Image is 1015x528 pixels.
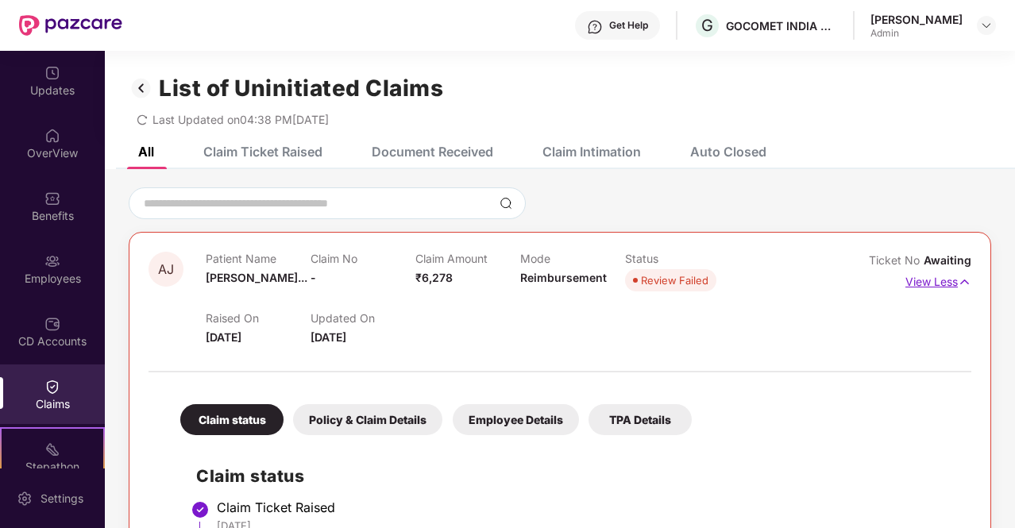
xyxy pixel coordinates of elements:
[869,253,924,267] span: Ticket No
[44,441,60,457] img: svg+xml;base64,PHN2ZyB4bWxucz0iaHR0cDovL3d3dy53My5vcmcvMjAwMC9zdmciIHdpZHRoPSIyMSIgaGVpZ2h0PSIyMC...
[870,12,963,27] div: [PERSON_NAME]
[129,75,154,102] img: svg+xml;base64,PHN2ZyB3aWR0aD0iMzIiIGhlaWdodD0iMzIiIHZpZXdCb3g9IjAgMCAzMiAzMiIgZmlsbD0ibm9uZSIgeG...
[589,404,692,435] div: TPA Details
[609,19,648,32] div: Get Help
[196,463,955,489] h2: Claim status
[44,65,60,81] img: svg+xml;base64,PHN2ZyBpZD0iVXBkYXRlZCIgeG1sbnM9Imh0dHA6Ly93d3cudzMub3JnLzIwMDAvc3ZnIiB3aWR0aD0iMj...
[180,404,284,435] div: Claim status
[372,144,493,160] div: Document Received
[415,252,520,265] p: Claim Amount
[44,253,60,269] img: svg+xml;base64,PHN2ZyBpZD0iRW1wbG95ZWVzIiB4bWxucz0iaHR0cDovL3d3dy53My5vcmcvMjAwMC9zdmciIHdpZHRoPS...
[44,316,60,332] img: svg+xml;base64,PHN2ZyBpZD0iQ0RfQWNjb3VudHMiIGRhdGEtbmFtZT0iQ0QgQWNjb3VudHMiIHhtbG5zPSJodHRwOi8vd3...
[980,19,993,32] img: svg+xml;base64,PHN2ZyBpZD0iRHJvcGRvd24tMzJ4MzIiIHhtbG5zPSJodHRwOi8vd3d3LnczLm9yZy8yMDAwL3N2ZyIgd2...
[44,379,60,395] img: svg+xml;base64,PHN2ZyBpZD0iQ2xhaW0iIHhtbG5zPSJodHRwOi8vd3d3LnczLm9yZy8yMDAwL3N2ZyIgd2lkdGg9IjIwIi...
[159,75,443,102] h1: List of Uninitiated Claims
[137,113,148,126] span: redo
[152,113,329,126] span: Last Updated on 04:38 PM[DATE]
[587,19,603,35] img: svg+xml;base64,PHN2ZyBpZD0iSGVscC0zMngzMiIgeG1sbnM9Imh0dHA6Ly93d3cudzMub3JnLzIwMDAvc3ZnIiB3aWR0aD...
[958,273,971,291] img: svg+xml;base64,PHN2ZyB4bWxucz0iaHR0cDovL3d3dy53My5vcmcvMjAwMC9zdmciIHdpZHRoPSIxNyIgaGVpZ2h0PSIxNy...
[520,271,607,284] span: Reimbursement
[870,27,963,40] div: Admin
[293,404,442,435] div: Policy & Claim Details
[924,253,971,267] span: Awaiting
[203,144,322,160] div: Claim Ticket Raised
[206,311,311,325] p: Raised On
[217,499,955,515] div: Claim Ticket Raised
[44,191,60,206] img: svg+xml;base64,PHN2ZyBpZD0iQmVuZWZpdHMiIHhtbG5zPSJodHRwOi8vd3d3LnczLm9yZy8yMDAwL3N2ZyIgd2lkdGg9Ij...
[17,491,33,507] img: svg+xml;base64,PHN2ZyBpZD0iU2V0dGluZy0yMHgyMCIgeG1sbnM9Imh0dHA6Ly93d3cudzMub3JnLzIwMDAvc3ZnIiB3aW...
[206,271,307,284] span: [PERSON_NAME]...
[138,144,154,160] div: All
[701,16,713,35] span: G
[158,263,174,276] span: AJ
[206,330,241,344] span: [DATE]
[36,491,88,507] div: Settings
[500,197,512,210] img: svg+xml;base64,PHN2ZyBpZD0iU2VhcmNoLTMyeDMyIiB4bWxucz0iaHR0cDovL3d3dy53My5vcmcvMjAwMC9zdmciIHdpZH...
[311,330,346,344] span: [DATE]
[641,272,708,288] div: Review Failed
[542,144,641,160] div: Claim Intimation
[206,252,311,265] p: Patient Name
[726,18,837,33] div: GOCOMET INDIA PRIVATE LIMITED
[625,252,730,265] p: Status
[453,404,579,435] div: Employee Details
[44,128,60,144] img: svg+xml;base64,PHN2ZyBpZD0iSG9tZSIgeG1sbnM9Imh0dHA6Ly93d3cudzMub3JnLzIwMDAvc3ZnIiB3aWR0aD0iMjAiIG...
[905,269,971,291] p: View Less
[690,144,766,160] div: Auto Closed
[19,15,122,36] img: New Pazcare Logo
[311,271,316,284] span: -
[191,500,210,519] img: svg+xml;base64,PHN2ZyBpZD0iU3RlcC1Eb25lLTMyeDMyIiB4bWxucz0iaHR0cDovL3d3dy53My5vcmcvMjAwMC9zdmciIH...
[415,271,453,284] span: ₹6,278
[520,252,625,265] p: Mode
[311,252,415,265] p: Claim No
[2,459,103,475] div: Stepathon
[311,311,415,325] p: Updated On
